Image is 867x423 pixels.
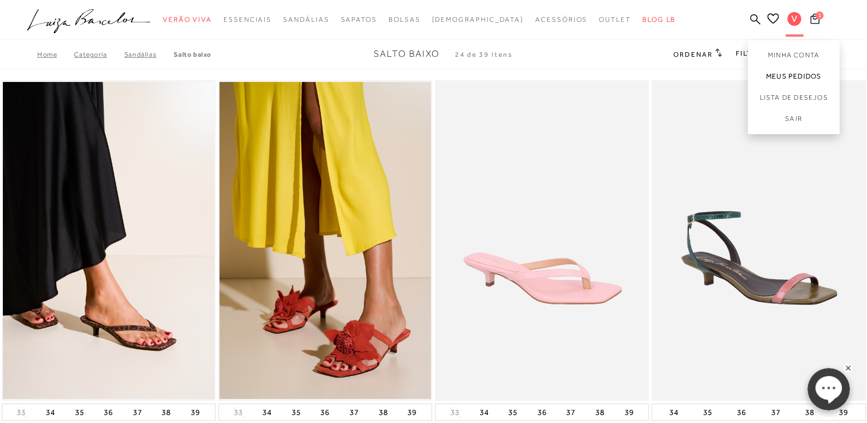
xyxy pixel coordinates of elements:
button: 33 [230,407,246,418]
span: Verão Viva [163,15,212,23]
span: Essenciais [223,15,272,23]
img: SANDÁLIA EM VERNIZ COM TIRAS COLORIDAS E SALTO BAIXO [653,82,864,399]
a: SANDÁLIA DE CAMURÇA VERMELHO CAIENA COM FLOR APLICADA E SALTO BAIXO KITTEN HEEL SANDÁLIA DE CAMUR... [219,82,431,399]
a: MULE DE DEDO EM COURO ROSA GLACÊ E SALTO BAIXO MULE DE DEDO EM COURO ROSA GLACÊ E SALTO BAIXO [436,82,648,399]
a: noSubCategoriesText [431,9,524,30]
a: Categoria [74,50,124,58]
button: 36 [733,404,750,420]
a: Salto Baixo [174,50,211,58]
span: BLOG LB [642,15,676,23]
button: 33 [13,407,29,418]
button: 1 [807,13,823,28]
button: 38 [158,404,174,420]
a: Minha Conta [748,40,839,66]
button: 37 [346,404,362,420]
a: categoryNavScreenReaderText [283,9,329,30]
button: 34 [259,404,275,420]
a: Sair [748,108,839,134]
button: 35 [700,404,716,420]
span: [DEMOGRAPHIC_DATA] [431,15,524,23]
span: Sandálias [283,15,329,23]
a: categoryNavScreenReaderText [340,9,376,30]
span: V [787,12,801,26]
a: MULE DE DEDO EM COURO ONÇA E SALTO BAIXO MULE DE DEDO EM COURO ONÇA E SALTO BAIXO [3,82,214,399]
img: SANDÁLIA DE CAMURÇA VERMELHO CAIENA COM FLOR APLICADA E SALTO BAIXO KITTEN HEEL [219,82,431,399]
span: Ordenar [673,50,712,58]
button: 36 [534,404,550,420]
a: FILTRAR [736,49,776,57]
button: 38 [801,404,817,420]
button: 38 [592,404,608,420]
button: 35 [288,404,304,420]
button: 34 [42,404,58,420]
span: 24 de 39 itens [455,50,513,58]
a: categoryNavScreenReaderText [223,9,272,30]
img: MULE DE DEDO EM COURO ROSA GLACÊ E SALTO BAIXO [436,82,648,399]
a: Home [37,50,74,58]
span: Sapatos [340,15,376,23]
button: 34 [476,404,492,420]
button: 35 [71,404,87,420]
button: 37 [767,404,783,420]
button: 33 [447,407,463,418]
a: Lista de desejos [748,87,839,108]
button: 34 [666,404,682,420]
button: 39 [404,404,420,420]
span: Bolsas [389,15,421,23]
button: V [782,11,807,29]
a: categoryNavScreenReaderText [599,9,631,30]
button: 36 [317,404,333,420]
span: 1 [815,11,823,19]
button: 37 [563,404,579,420]
a: BLOG LB [642,9,676,30]
button: 37 [130,404,146,420]
a: SANDÁLIA EM VERNIZ COM TIRAS COLORIDAS E SALTO BAIXO SANDÁLIA EM VERNIZ COM TIRAS COLORIDAS E SAL... [653,82,864,399]
a: Meus Pedidos [748,66,839,87]
button: 35 [505,404,521,420]
img: MULE DE DEDO EM COURO ONÇA E SALTO BAIXO [3,82,214,399]
button: 38 [375,404,391,420]
button: 39 [621,404,637,420]
span: Outlet [599,15,631,23]
button: 36 [100,404,116,420]
a: SANDÁLIAS [124,50,174,58]
button: 39 [187,404,203,420]
a: categoryNavScreenReaderText [535,9,587,30]
a: categoryNavScreenReaderText [163,9,212,30]
span: Acessórios [535,15,587,23]
span: Salto Baixo [374,49,440,59]
a: categoryNavScreenReaderText [389,9,421,30]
